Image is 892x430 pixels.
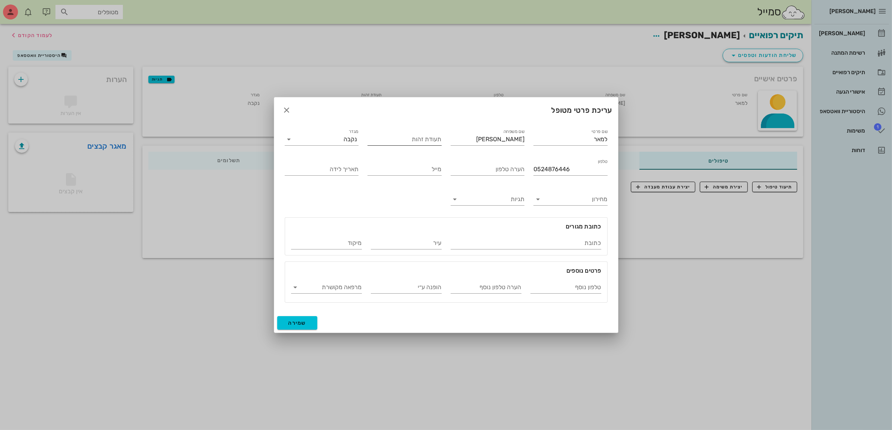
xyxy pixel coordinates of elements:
span: שמירה [288,320,306,326]
div: מחירון [533,193,608,205]
label: טלפון [598,159,607,164]
label: מגדר [349,129,359,134]
button: שמירה [277,316,318,330]
div: תגיות [451,193,525,205]
div: עריכת פרטי מטופל [274,97,618,123]
label: שם משפחה [504,129,524,134]
label: שם פרטי [592,129,608,134]
div: נקבה [344,136,357,143]
div: פרטים נוספים [285,262,607,275]
div: כתובת מגורים [285,218,607,231]
div: מגדרנקבה [285,133,359,145]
